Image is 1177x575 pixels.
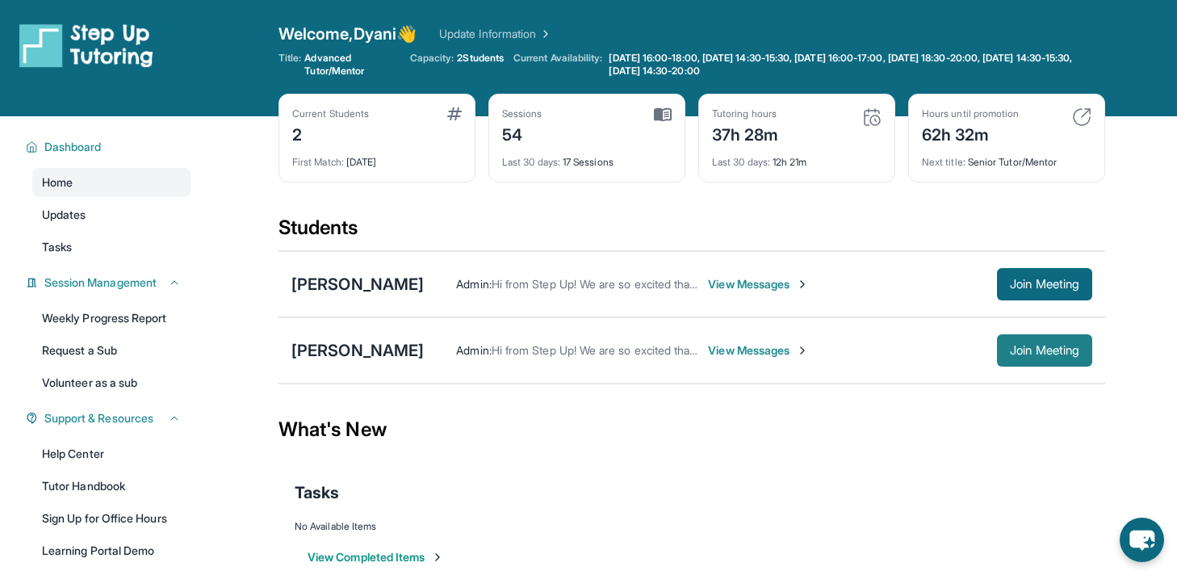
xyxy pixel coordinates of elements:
[42,207,86,223] span: Updates
[410,52,454,65] span: Capacity:
[292,156,344,168] span: First Match :
[862,107,882,127] img: card
[32,336,191,365] a: Request a Sub
[38,275,181,291] button: Session Management
[44,275,157,291] span: Session Management
[32,472,191,501] a: Tutor Handbook
[292,120,369,146] div: 2
[279,394,1105,465] div: What's New
[502,146,672,169] div: 17 Sessions
[922,120,1019,146] div: 62h 32m
[1072,107,1091,127] img: card
[502,107,542,120] div: Sessions
[922,107,1019,120] div: Hours until promotion
[796,344,809,357] img: Chevron-Right
[304,52,400,78] span: Advanced Tutor/Mentor
[447,107,462,120] img: card
[44,139,102,155] span: Dashboard
[295,481,339,504] span: Tasks
[38,139,181,155] button: Dashboard
[922,146,1091,169] div: Senior Tutor/Mentor
[605,52,1105,78] a: [DATE] 16:00-18:00, [DATE] 14:30-15:30, [DATE] 16:00-17:00, [DATE] 18:30-20:00, [DATE] 14:30-15:3...
[32,233,191,262] a: Tasks
[292,146,462,169] div: [DATE]
[712,156,770,168] span: Last 30 days :
[922,156,965,168] span: Next title :
[295,520,1089,533] div: No Available Items
[712,120,779,146] div: 37h 28m
[42,239,72,255] span: Tasks
[513,52,602,78] span: Current Availability:
[291,273,424,296] div: [PERSON_NAME]
[502,120,542,146] div: 54
[712,146,882,169] div: 12h 21m
[439,26,552,42] a: Update Information
[456,343,491,357] span: Admin :
[42,174,73,191] span: Home
[32,168,191,197] a: Home
[1120,518,1164,562] button: chat-button
[308,549,444,565] button: View Completed Items
[32,200,191,229] a: Updates
[712,107,779,120] div: Tutoring hours
[32,368,191,397] a: Volunteer as a sub
[38,410,181,426] button: Support & Resources
[279,23,417,45] span: Welcome, Dyani 👋
[456,277,491,291] span: Admin :
[1010,279,1079,289] span: Join Meeting
[796,278,809,291] img: Chevron-Right
[502,156,560,168] span: Last 30 days :
[1010,346,1079,355] span: Join Meeting
[279,52,301,78] span: Title:
[292,107,369,120] div: Current Students
[536,26,552,42] img: Chevron Right
[708,276,809,292] span: View Messages
[997,268,1092,300] button: Join Meeting
[997,334,1092,367] button: Join Meeting
[32,504,191,533] a: Sign Up for Office Hours
[708,342,809,359] span: View Messages
[654,107,672,122] img: card
[609,52,1102,78] span: [DATE] 16:00-18:00, [DATE] 14:30-15:30, [DATE] 16:00-17:00, [DATE] 18:30-20:00, [DATE] 14:30-15:3...
[44,410,153,426] span: Support & Resources
[457,52,504,65] span: 2 Students
[19,23,153,68] img: logo
[32,536,191,565] a: Learning Portal Demo
[279,215,1105,250] div: Students
[291,339,424,362] div: [PERSON_NAME]
[32,439,191,468] a: Help Center
[32,304,191,333] a: Weekly Progress Report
